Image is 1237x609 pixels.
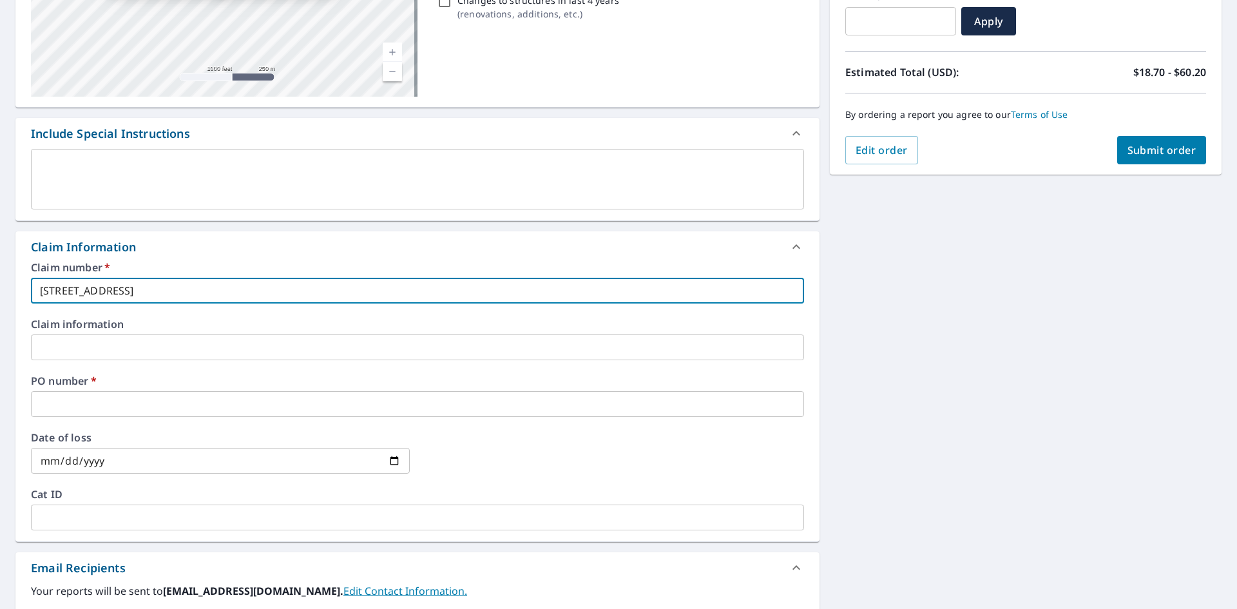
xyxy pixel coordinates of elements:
a: EditContactInfo [343,584,467,598]
p: By ordering a report you agree to our [845,109,1206,121]
p: $18.70 - $60.20 [1133,64,1206,80]
span: Submit order [1127,143,1196,157]
span: Edit order [856,143,908,157]
button: Submit order [1117,136,1207,164]
label: Date of loss [31,432,410,443]
label: Claim information [31,319,804,329]
label: Your reports will be sent to [31,583,804,599]
div: Include Special Instructions [15,118,820,149]
label: PO number [31,376,804,386]
label: Cat ID [31,489,804,499]
button: Edit order [845,136,918,164]
div: Claim Information [31,238,136,256]
div: Claim Information [15,231,820,262]
p: Estimated Total (USD): [845,64,1026,80]
p: ( renovations, additions, etc. ) [457,7,619,21]
button: Apply [961,7,1016,35]
div: Email Recipients [15,552,820,583]
a: Current Level 15, Zoom In [383,43,402,62]
a: Terms of Use [1011,108,1068,121]
b: [EMAIL_ADDRESS][DOMAIN_NAME]. [163,584,343,598]
div: Email Recipients [31,559,126,577]
a: Current Level 15, Zoom Out [383,62,402,81]
div: Include Special Instructions [31,125,190,142]
span: Apply [972,14,1006,28]
label: Claim number [31,262,804,273]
